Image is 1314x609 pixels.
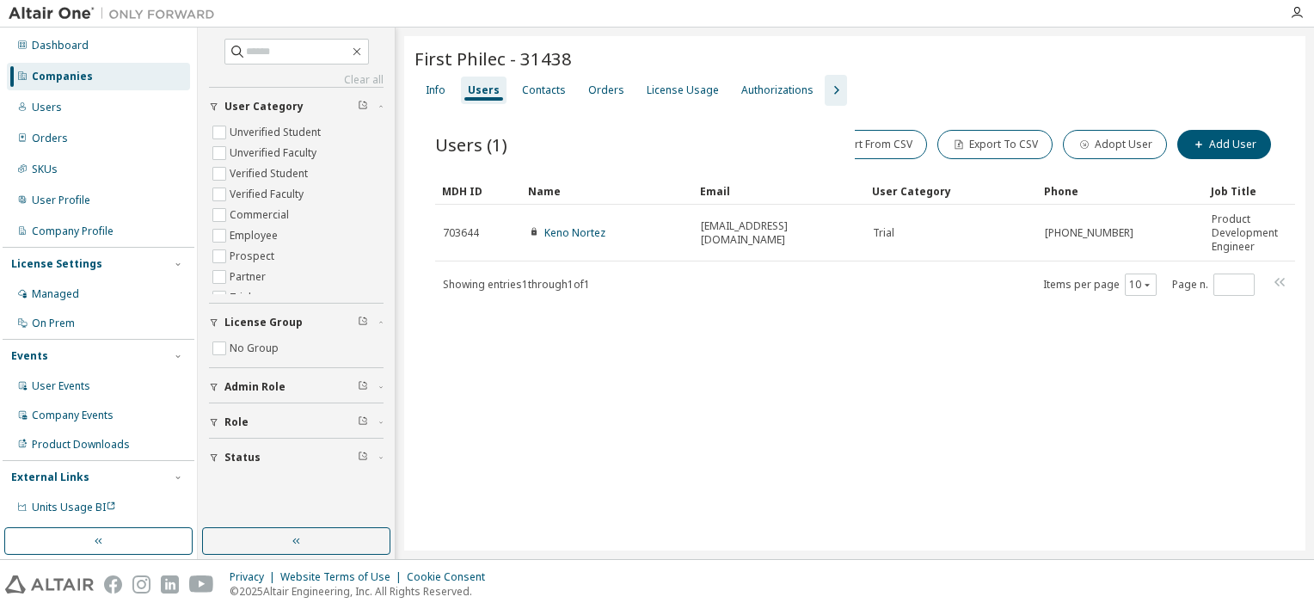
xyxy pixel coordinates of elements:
button: Role [209,403,384,441]
label: Prospect [230,246,278,267]
button: License Group [209,304,384,341]
div: Privacy [230,570,280,584]
div: Dashboard [32,39,89,52]
span: Role [224,415,249,429]
div: External Links [11,471,89,484]
span: Product Development Engineer [1212,212,1282,254]
div: User Category [872,177,1030,205]
label: Verified Faculty [230,184,307,205]
span: Clear filter [358,380,368,394]
div: Company Events [32,409,114,422]
span: Items per page [1043,274,1157,296]
span: Units Usage BI [32,500,116,514]
img: facebook.svg [104,575,122,594]
span: Clear filter [358,316,368,329]
span: Trial [873,226,894,240]
p: © 2025 Altair Engineering, Inc. All Rights Reserved. [230,584,495,599]
span: User Category [224,100,304,114]
div: Name [528,177,686,205]
span: Status [224,451,261,464]
label: Trial [230,287,255,308]
div: Orders [588,83,624,97]
a: Clear all [209,73,384,87]
label: No Group [230,338,282,359]
div: Orders [32,132,68,145]
div: Companies [32,70,93,83]
div: License Usage [647,83,719,97]
span: [PHONE_NUMBER] [1045,226,1133,240]
div: Authorizations [741,83,814,97]
div: License Settings [11,257,102,271]
span: License Group [224,316,303,329]
label: Commercial [230,205,292,225]
button: User Category [209,88,384,126]
label: Unverified Student [230,122,324,143]
span: [EMAIL_ADDRESS][DOMAIN_NAME] [701,219,857,247]
div: Cookie Consent [407,570,495,584]
label: Employee [230,225,281,246]
div: On Prem [32,317,75,330]
div: Contacts [522,83,566,97]
div: Product Downloads [32,438,130,452]
button: Admin Role [209,368,384,406]
button: Adopt User [1063,130,1167,159]
button: Status [209,439,384,477]
img: linkedin.svg [161,575,179,594]
button: Import From CSV [796,130,927,159]
img: altair_logo.svg [5,575,94,594]
span: First Philec - 31438 [414,46,572,71]
div: User Events [32,379,90,393]
div: MDH ID [442,177,514,205]
span: Admin Role [224,380,286,394]
span: Users (1) [435,132,507,157]
label: Verified Student [230,163,311,184]
div: Email [700,177,858,205]
div: Events [11,349,48,363]
a: Keno Nortez [544,225,605,240]
div: Users [32,101,62,114]
span: Clear filter [358,451,368,464]
button: Add User [1177,130,1271,159]
img: instagram.svg [132,575,150,594]
div: SKUs [32,163,58,176]
img: youtube.svg [189,575,214,594]
span: Page n. [1172,274,1255,296]
span: Clear filter [358,415,368,429]
div: Website Terms of Use [280,570,407,584]
div: Users [468,83,500,97]
div: Info [426,83,445,97]
div: Company Profile [32,225,114,238]
div: User Profile [32,194,90,207]
label: Unverified Faculty [230,143,320,163]
div: Job Title [1211,177,1283,205]
span: Clear filter [358,100,368,114]
span: 703644 [443,226,479,240]
div: Phone [1044,177,1197,205]
label: Partner [230,267,269,287]
span: Showing entries 1 through 1 of 1 [443,277,590,292]
button: Export To CSV [937,130,1053,159]
div: Managed [32,287,79,301]
img: Altair One [9,5,224,22]
button: 10 [1129,278,1152,292]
